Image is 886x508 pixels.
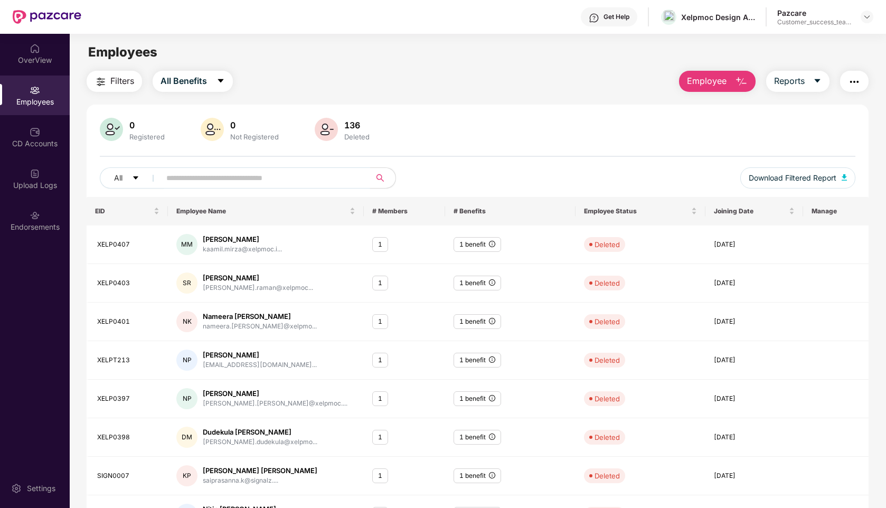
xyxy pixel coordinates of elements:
div: NK [176,311,197,332]
button: Allcaret-down [100,167,164,189]
span: EID [95,207,152,215]
div: [PERSON_NAME].raman@xelpmoc... [203,283,313,293]
div: 1 benefit [454,430,501,445]
span: Joining Date [714,207,787,215]
div: Deleted [342,133,372,141]
img: svg+xml;base64,PHN2ZyB4bWxucz0iaHR0cDovL3d3dy53My5vcmcvMjAwMC9zdmciIHhtbG5zOnhsaW5rPSJodHRwOi8vd3... [315,118,338,141]
span: info-circle [489,472,495,478]
div: XELP0401 [97,317,159,327]
div: Deleted [595,278,620,288]
div: Deleted [595,355,620,365]
div: NP [176,388,197,409]
img: svg+xml;base64,PHN2ZyBpZD0iSGVscC0zMngzMiIgeG1sbnM9Imh0dHA6Ly93d3cudzMub3JnLzIwMDAvc3ZnIiB3aWR0aD... [589,13,599,23]
span: Download Filtered Report [749,172,836,184]
span: info-circle [489,395,495,401]
div: 1 benefit [454,391,501,407]
div: Registered [127,133,167,141]
img: svg+xml;base64,PHN2ZyBpZD0iRW5kb3JzZW1lbnRzIiB4bWxucz0iaHR0cDovL3d3dy53My5vcmcvMjAwMC9zdmciIHdpZH... [30,210,40,221]
button: All Benefitscaret-down [153,71,233,92]
img: svg+xml;base64,PHN2ZyBpZD0iQ0RfQWNjb3VudHMiIGRhdGEtbmFtZT0iQ0QgQWNjb3VudHMiIHhtbG5zPSJodHRwOi8vd3... [30,127,40,137]
span: Employee Name [176,207,347,215]
div: NP [176,350,197,371]
div: Deleted [595,393,620,404]
span: All Benefits [161,74,207,88]
span: search [370,174,390,182]
span: info-circle [489,279,495,286]
img: svg+xml;base64,PHN2ZyBpZD0iU2V0dGluZy0yMHgyMCIgeG1sbnM9Imh0dHA6Ly93d3cudzMub3JnLzIwMDAvc3ZnIiB3aW... [11,483,22,494]
div: Customer_success_team_lead [777,18,851,26]
div: 1 benefit [454,276,501,291]
img: svg+xml;base64,PHN2ZyBpZD0iRW1wbG95ZWVzIiB4bWxucz0iaHR0cDovL3d3dy53My5vcmcvMjAwMC9zdmciIHdpZHRoPS... [30,85,40,96]
div: Settings [24,483,59,494]
div: saiprasanna.k@signalz.... [203,476,317,486]
div: 1 benefit [454,237,501,252]
div: Deleted [595,432,620,443]
button: search [370,167,396,189]
button: Employee [679,71,756,92]
div: [EMAIL_ADDRESS][DOMAIN_NAME]... [203,360,317,370]
button: Filters [87,71,142,92]
div: 0 [127,120,167,130]
img: svg+xml;base64,PHN2ZyB4bWxucz0iaHR0cDovL3d3dy53My5vcmcvMjAwMC9zdmciIHdpZHRoPSIyNCIgaGVpZ2h0PSIyNC... [848,76,861,88]
div: [DATE] [714,278,795,288]
span: Employee [687,74,727,88]
span: Filters [110,74,134,88]
div: [DATE] [714,240,795,250]
div: Pazcare [777,8,851,18]
div: XELP0403 [97,278,159,288]
div: 1 benefit [454,314,501,330]
img: svg+xml;base64,PHN2ZyBpZD0iSG9tZSIgeG1sbnM9Imh0dHA6Ly93d3cudzMub3JnLzIwMDAvc3ZnIiB3aWR0aD0iMjAiIG... [30,43,40,54]
div: Nameera [PERSON_NAME] [203,312,317,322]
div: nameera.[PERSON_NAME]@xelpmo... [203,322,317,332]
img: svg+xml;base64,PHN2ZyBpZD0iRHJvcGRvd24tMzJ4MzIiIHhtbG5zPSJodHRwOi8vd3d3LnczLm9yZy8yMDAwL3N2ZyIgd2... [863,13,871,21]
div: 1 benefit [454,353,501,368]
div: SIGN0007 [97,471,159,481]
span: info-circle [489,434,495,440]
div: Deleted [595,239,620,250]
div: Dudekula [PERSON_NAME] [203,427,317,437]
img: xelp-logo.jpg [664,11,674,24]
img: svg+xml;base64,PHN2ZyB4bWxucz0iaHR0cDovL3d3dy53My5vcmcvMjAwMC9zdmciIHhtbG5zOnhsaW5rPSJodHRwOi8vd3... [100,118,123,141]
div: [PERSON_NAME].[PERSON_NAME]@xelpmoc.... [203,399,347,409]
div: [DATE] [714,432,795,443]
th: Manage [803,197,868,225]
span: info-circle [489,241,495,247]
div: 136 [342,120,372,130]
div: Get Help [604,13,629,21]
span: All [114,172,122,184]
button: Reportscaret-down [766,71,830,92]
img: svg+xml;base64,PHN2ZyB4bWxucz0iaHR0cDovL3d3dy53My5vcmcvMjAwMC9zdmciIHhtbG5zOnhsaW5rPSJodHRwOi8vd3... [201,118,224,141]
img: svg+xml;base64,PHN2ZyB4bWxucz0iaHR0cDovL3d3dy53My5vcmcvMjAwMC9zdmciIHhtbG5zOnhsaW5rPSJodHRwOi8vd3... [842,174,847,181]
div: XELP0398 [97,432,159,443]
th: Employee Name [168,197,363,225]
img: New Pazcare Logo [13,10,81,24]
span: info-circle [489,356,495,363]
div: SR [176,272,197,294]
div: [DATE] [714,317,795,327]
div: XELP0407 [97,240,159,250]
div: MM [176,234,197,255]
div: 0 [228,120,281,130]
div: [DATE] [714,471,795,481]
img: svg+xml;base64,PHN2ZyBpZD0iVXBsb2FkX0xvZ3MiIGRhdGEtbmFtZT0iVXBsb2FkIExvZ3MiIHhtbG5zPSJodHRwOi8vd3... [30,168,40,179]
span: Employees [88,44,157,60]
div: Deleted [595,316,620,327]
th: # Members [364,197,445,225]
div: 1 [372,353,388,368]
div: KP [176,465,197,486]
div: 1 [372,430,388,445]
div: Not Registered [228,133,281,141]
span: caret-down [813,77,822,86]
th: Joining Date [705,197,803,225]
th: # Benefits [445,197,576,225]
button: Download Filtered Report [740,167,855,189]
div: XELPT213 [97,355,159,365]
img: svg+xml;base64,PHN2ZyB4bWxucz0iaHR0cDovL3d3dy53My5vcmcvMjAwMC9zdmciIHhtbG5zOnhsaW5rPSJodHRwOi8vd3... [735,76,748,88]
div: kaamil.mirza@xelpmoc.i... [203,244,282,255]
span: caret-down [132,174,139,183]
span: Employee Status [584,207,690,215]
div: [PERSON_NAME] [203,234,282,244]
div: [PERSON_NAME] [PERSON_NAME] [203,466,317,476]
div: 1 [372,237,388,252]
div: 1 [372,276,388,291]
